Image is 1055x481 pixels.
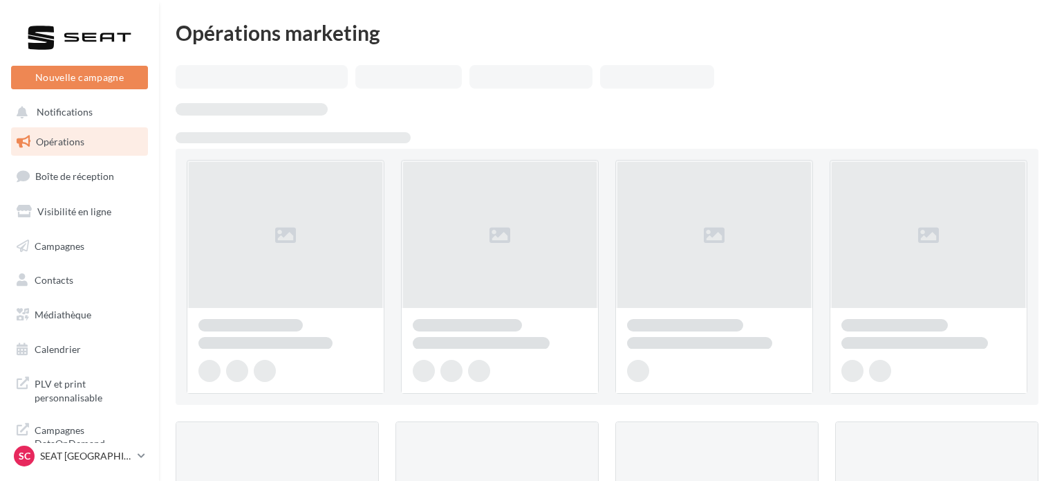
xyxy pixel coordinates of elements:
span: Notifications [37,107,93,118]
a: Contacts [8,266,151,295]
p: SEAT [GEOGRAPHIC_DATA] [40,449,132,463]
span: Médiathèque [35,309,91,320]
span: Campagnes DataOnDemand [35,421,142,451]
span: Visibilité en ligne [37,206,111,217]
a: SC SEAT [GEOGRAPHIC_DATA] [11,443,148,469]
a: Boîte de réception [8,161,151,191]
a: Visibilité en ligne [8,197,151,226]
a: Campagnes [8,232,151,261]
span: Boîte de réception [35,170,114,182]
a: Calendrier [8,335,151,364]
a: Médiathèque [8,300,151,329]
a: PLV et print personnalisable [8,369,151,410]
span: SC [19,449,30,463]
a: Campagnes DataOnDemand [8,415,151,456]
button: Nouvelle campagne [11,66,148,89]
a: Opérations [8,127,151,156]
span: Opérations [36,136,84,147]
span: Campagnes [35,239,84,251]
span: PLV et print personnalisable [35,374,142,404]
span: Calendrier [35,343,81,355]
div: Opérations marketing [176,22,1038,43]
span: Contacts [35,274,73,286]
